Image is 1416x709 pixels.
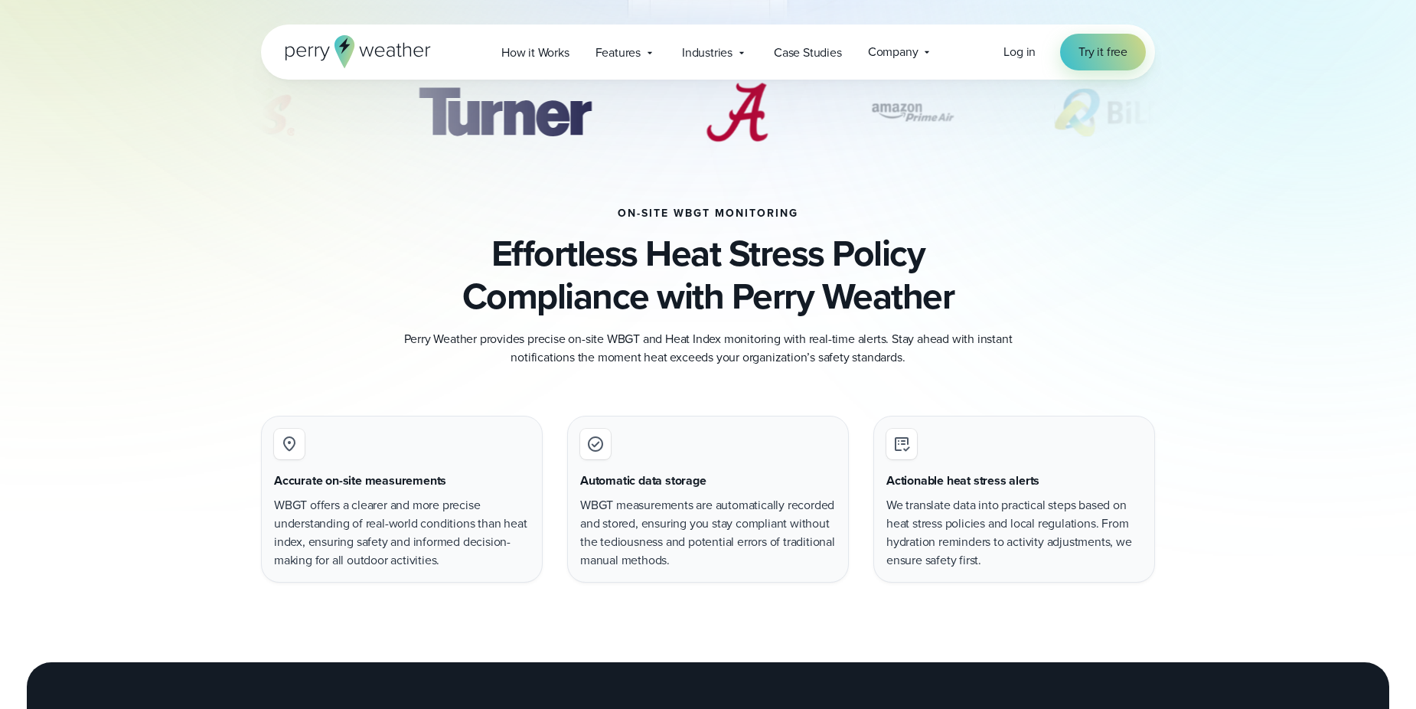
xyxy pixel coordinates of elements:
div: 4 of 7 [105,74,322,151]
p: Perry Weather provides precise on-site WBGT and Heat Index monitoring with real-time alerts. Stay... [402,330,1014,367]
p: We translate data into practical steps based on heat stress policies and local regulations. From ... [886,496,1142,570]
h3: Actionable heat stress alerts [886,472,1039,490]
div: 1 of 7 [1039,74,1256,151]
div: 5 of 7 [396,74,613,151]
p: WBGT offers a clearer and more precise understanding of real-world conditions than heat index, en... [274,496,530,570]
a: Case Studies [761,37,855,68]
span: Industries [682,44,732,62]
span: Features [595,44,641,62]
a: Try it free [1060,34,1146,70]
h3: Automatic data storage [580,472,706,490]
div: 6 of 7 [687,74,787,151]
span: Company [868,43,918,61]
h3: Accurate on-site measurements [274,472,446,490]
div: slideshow [261,74,1155,158]
span: Try it free [1078,43,1127,61]
div: 7 of 7 [861,74,965,151]
a: Log in [1003,43,1036,61]
img: University-of-Alabama.svg [687,74,787,151]
h2: on-site wbgt monitoring [618,207,798,220]
img: Milos.svg [105,74,322,151]
h3: Effortless Heat Stress Policy Compliance with Perry Weather [261,232,1155,318]
span: Case Studies [774,44,842,62]
img: Turner-Construction_1.svg [396,74,613,151]
span: How it Works [501,44,569,62]
img: Bilfinger.svg [1039,74,1256,151]
span: Log in [1003,43,1036,60]
img: Amazon-Air-logo.svg [861,74,965,151]
p: WBGT measurements are automatically recorded and stored, ensuring you stay compliant without the ... [580,496,836,570]
a: How it Works [488,37,582,68]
